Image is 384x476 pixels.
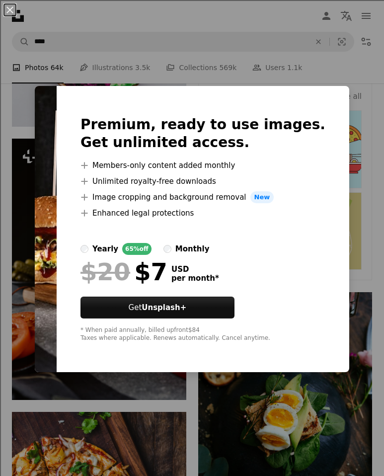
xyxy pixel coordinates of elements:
div: Options [4,59,380,68]
button: GetUnsplash+ [80,297,234,318]
li: Image cropping and background removal [80,191,325,203]
span: USD [171,265,219,274]
div: Delete [4,50,380,59]
span: per month * [171,274,219,283]
input: monthly [163,245,171,253]
img: premium_photo-1675252369719-dd52bc69c3df [35,86,57,372]
div: * When paid annually, billed upfront $84 Taxes where applicable. Renews automatically. Cancel any... [80,326,325,342]
div: 65% off [122,243,152,255]
li: Enhanced legal protections [80,207,325,219]
div: Move To ... [4,41,380,50]
div: Sign out [4,68,380,77]
span: New [250,191,274,203]
div: Sort A > Z [4,23,380,32]
div: yearly [92,243,118,255]
li: Members-only content added monthly [80,159,325,171]
h2: Premium, ready to use images. Get unlimited access. [80,116,325,152]
div: monthly [175,243,210,255]
input: yearly65%off [80,245,88,253]
li: Unlimited royalty-free downloads [80,175,325,187]
span: $20 [80,259,130,285]
div: Sort New > Old [4,32,380,41]
strong: Unsplash+ [142,303,186,312]
div: $7 [80,259,167,285]
div: Home [4,4,208,13]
